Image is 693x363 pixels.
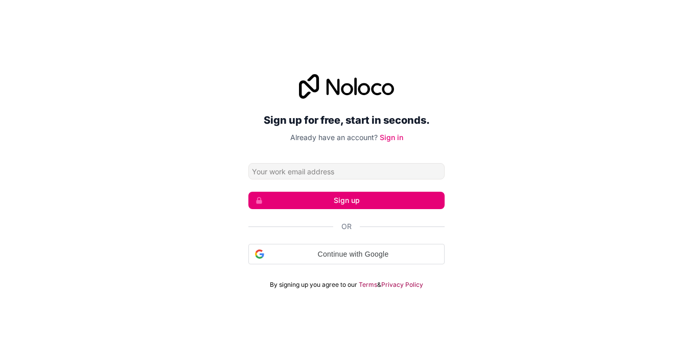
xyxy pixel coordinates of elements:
[341,221,352,232] span: Or
[248,163,445,179] input: Email address
[268,249,438,260] span: Continue with Google
[381,281,423,289] a: Privacy Policy
[248,192,445,209] button: Sign up
[270,281,357,289] span: By signing up you agree to our
[290,133,378,142] span: Already have an account?
[380,133,403,142] a: Sign in
[359,281,377,289] a: Terms
[377,281,381,289] span: &
[248,244,445,264] div: Continue with Google
[248,111,445,129] h2: Sign up for free, start in seconds.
